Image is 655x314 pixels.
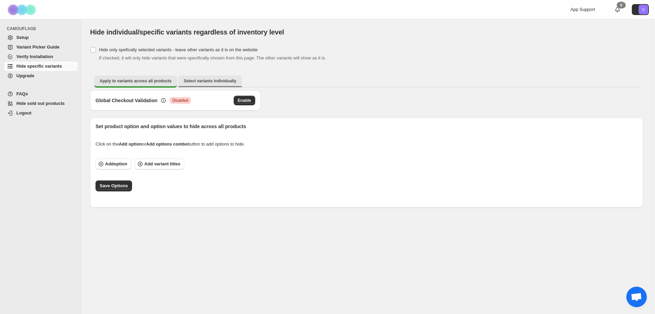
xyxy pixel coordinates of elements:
[7,26,78,31] span: CAMOUFLAGE
[99,47,258,52] span: Hide only spefically selected variants - leave other variants as it is on the website
[184,78,236,84] span: Select variants individually
[234,96,255,105] button: Enable
[4,108,78,118] a: Logout
[96,180,132,191] button: Save Options
[16,101,65,106] span: Hide sold out products
[90,28,284,36] span: Hide individual/specific variants regardless of inventory level
[238,98,251,103] span: Enable
[135,159,184,169] button: Add variant titles
[4,62,78,71] a: Hide specific variants
[639,5,648,14] span: Avatar with initials S
[96,159,131,169] button: Addoption
[626,287,647,307] div: Aprire la chat
[617,2,626,9] div: 0
[4,89,78,99] a: FAQs
[5,0,40,19] img: Camouflage
[94,76,177,87] button: Apply to variants across all products
[16,35,29,40] span: Setup
[16,54,53,59] span: Verify Installation
[144,161,180,167] span: Add variant titles
[96,97,157,104] h3: Global Checkout Validation
[119,141,142,147] strong: Add option
[100,182,128,189] span: Save Options
[16,110,31,115] span: Logout
[16,91,28,96] span: FAQs
[4,71,78,81] a: Upgrade
[99,55,326,60] span: If checked, it will only hide variants that were specifically chosen from this page. The other va...
[4,42,78,52] a: Variant Picker Guide
[146,141,188,147] strong: Add options combo
[178,76,242,86] button: Select variants individually
[96,123,638,130] p: Set product option and option values to hide across all products
[642,8,644,12] text: S
[4,52,78,62] a: Verify Installation
[4,33,78,42] a: Setup
[4,99,78,108] a: Hide sold out products
[16,64,62,69] span: Hide specific variants
[96,141,638,148] div: Click on the or button to add options to hide.
[100,78,172,84] span: Apply to variants across all products
[16,73,34,78] span: Upgrade
[172,98,188,103] span: Disabled
[614,6,621,13] a: 0
[16,44,59,50] span: Variant Picker Guide
[90,90,643,208] div: Apply to variants across all products
[632,4,649,15] button: Avatar with initials S
[570,7,595,12] span: App Support
[105,161,127,167] span: Add option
